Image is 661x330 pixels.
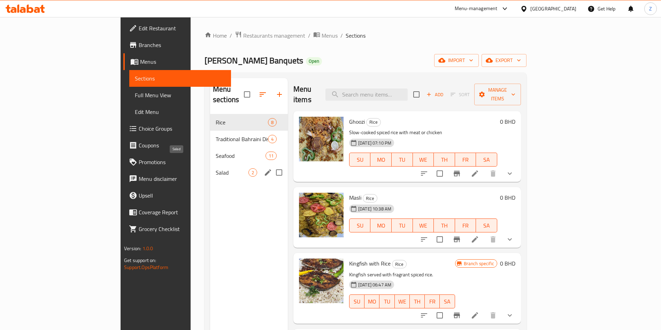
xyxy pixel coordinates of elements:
input: search [325,89,408,101]
button: delete [485,231,501,248]
p: Slow-cooked spiced rice with meat or chicken [349,128,497,137]
button: show more [501,307,518,324]
h6: 0 BHD [500,193,515,202]
button: sort-choices [416,307,432,324]
span: MO [373,221,389,231]
span: Select section [409,87,424,102]
h2: Menu items [293,84,317,105]
a: Edit Menu [129,103,231,120]
button: SU [349,218,370,232]
span: MO [367,297,377,307]
span: Coverage Report [139,208,225,216]
a: Support.OpsPlatform [124,263,168,272]
a: Choice Groups [123,120,231,137]
div: Rice [366,118,381,126]
nav: breadcrumb [205,31,527,40]
div: items [268,118,277,126]
button: SA [476,153,497,167]
span: MO [373,155,389,165]
span: Full Menu View [135,91,225,99]
button: MO [370,218,392,232]
span: Grocery Checklist [139,225,225,233]
span: [DATE] 06:47 AM [355,282,394,288]
a: Edit menu item [471,169,479,178]
button: FR [425,294,440,308]
button: Manage items [474,84,521,105]
h6: 0 BHD [500,117,515,126]
span: 2 [249,169,257,176]
span: TH [437,155,452,165]
button: Branch-specific-item [448,231,465,248]
div: items [266,152,277,160]
h6: 0 BHD [500,259,515,268]
button: sort-choices [416,165,432,182]
span: Menus [140,57,225,66]
span: export [487,56,521,65]
a: Edit menu item [471,311,479,320]
button: delete [485,165,501,182]
span: Version: [124,244,141,253]
div: Open [306,57,322,66]
span: SU [352,221,368,231]
button: SU [349,294,364,308]
span: TH [413,297,422,307]
span: TH [437,221,452,231]
button: TH [410,294,425,308]
span: Coupons [139,141,225,149]
div: [GEOGRAPHIC_DATA] [530,5,576,13]
button: import [434,54,479,67]
span: FR [428,297,437,307]
span: Select section first [446,89,474,100]
span: 4 [268,136,276,143]
button: MO [370,153,392,167]
a: Promotions [123,154,231,170]
span: Select to update [432,232,447,247]
img: Masli [299,193,344,237]
a: Menus [313,31,338,40]
span: Menus [322,31,338,40]
button: Branch-specific-item [448,307,465,324]
span: Rice [363,194,377,202]
a: Full Menu View [129,87,231,103]
button: Branch-specific-item [448,165,465,182]
span: Traditional Bahraini Dishes [216,135,268,143]
span: Select all sections [240,87,254,102]
span: SA [479,221,494,231]
span: TU [394,155,410,165]
button: Add section [271,86,288,103]
img: Kingfish with Rice [299,259,344,303]
button: SA [476,218,497,232]
span: Upsell [139,191,225,200]
span: Masli [349,192,361,203]
span: Z [649,5,652,13]
span: Restaurants management [243,31,305,40]
button: SA [440,294,455,308]
button: FR [455,153,476,167]
svg: Show Choices [506,311,514,320]
span: 8 [268,119,276,126]
a: Grocery Checklist [123,221,231,237]
button: TU [379,294,394,308]
span: Salad [216,168,248,177]
span: Select to update [432,166,447,181]
button: sort-choices [416,231,432,248]
span: Rice [216,118,268,126]
a: Edit menu item [471,235,479,244]
a: Branches [123,37,231,53]
span: [DATE] 07:10 PM [355,140,394,146]
div: items [268,135,277,143]
span: Edit Menu [135,108,225,116]
div: Seafood [216,152,266,160]
button: Add [424,89,446,100]
span: WE [398,297,407,307]
span: TU [382,297,392,307]
span: Get support on: [124,256,156,265]
button: edit [263,167,273,178]
button: show more [501,231,518,248]
span: SA [443,297,452,307]
button: WE [413,153,434,167]
svg: Show Choices [506,235,514,244]
span: Add item [424,89,446,100]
